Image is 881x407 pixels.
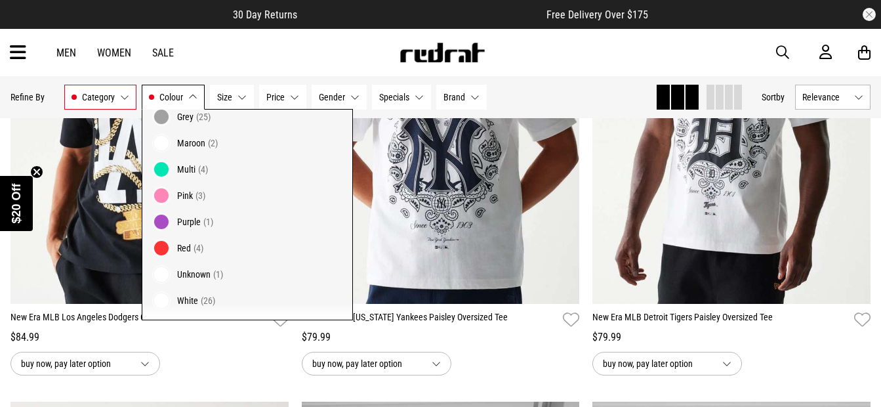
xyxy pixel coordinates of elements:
[592,330,871,345] div: $79.99
[152,47,174,59] a: Sale
[776,92,785,102] span: by
[10,5,50,45] button: Open LiveChat chat widget
[201,295,215,306] span: (26)
[64,85,136,110] button: Category
[302,352,451,375] button: buy now, pay later option
[302,330,580,345] div: $79.99
[177,190,193,201] span: Pink
[177,112,194,122] span: Grey
[203,217,213,227] span: (1)
[312,85,367,110] button: Gender
[21,356,130,372] span: buy now, pay later option
[82,92,115,102] span: Category
[159,92,183,102] span: Colour
[443,92,465,102] span: Brand
[177,164,195,175] span: Multi
[323,8,520,21] iframe: Customer reviews powered by Trustpilot
[762,89,785,105] button: Sortby
[56,47,76,59] a: Men
[177,243,191,253] span: Red
[592,352,742,375] button: buy now, pay later option
[142,85,205,110] button: Colour
[10,352,160,375] button: buy now, pay later option
[208,138,218,148] span: (2)
[198,164,208,175] span: (4)
[302,311,558,330] a: New Era MLB [US_STATE] Yankees Paisley Oversized Tee
[233,9,297,21] span: 30 Day Returns
[213,269,223,280] span: (1)
[10,92,45,102] p: Refine By
[266,92,285,102] span: Price
[142,109,353,320] div: Colour
[177,269,211,280] span: Unknown
[217,92,232,102] span: Size
[10,311,267,330] a: New Era MLB Los Angeles Dodgers Chain Oversized Tee
[177,138,205,148] span: Maroon
[196,112,211,122] span: (25)
[195,190,205,201] span: (3)
[30,165,43,179] button: Close teaser
[259,85,306,110] button: Price
[312,356,421,372] span: buy now, pay later option
[546,9,648,21] span: Free Delivery Over $175
[177,295,198,306] span: White
[194,243,203,253] span: (4)
[10,330,289,345] div: $84.99
[802,92,849,102] span: Relevance
[210,85,254,110] button: Size
[177,217,201,227] span: Purple
[436,85,487,110] button: Brand
[399,43,485,62] img: Redrat logo
[592,311,849,330] a: New Era MLB Detroit Tigers Paisley Oversized Tee
[795,85,871,110] button: Relevance
[97,47,131,59] a: Women
[10,183,23,223] span: $20 Off
[319,92,345,102] span: Gender
[603,356,712,372] span: buy now, pay later option
[372,85,431,110] button: Specials
[379,92,409,102] span: Specials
